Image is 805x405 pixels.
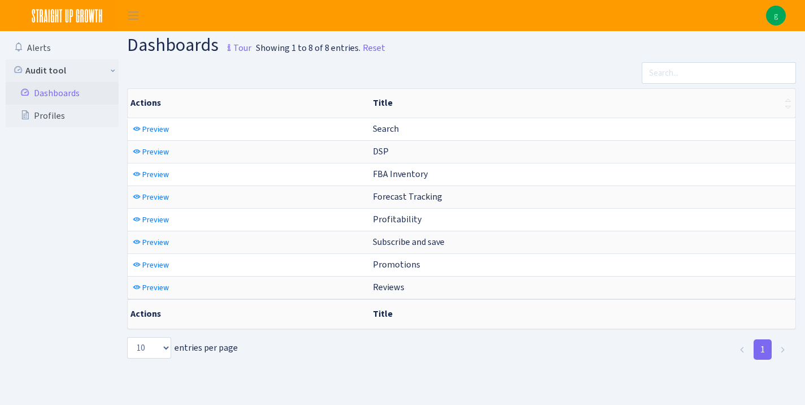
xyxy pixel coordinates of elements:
a: 1 [754,339,772,360]
a: Preview [130,211,172,229]
a: Preview [130,279,172,296]
span: Forecast Tracking [373,191,442,202]
a: Preview [130,256,172,274]
span: Profitability [373,213,421,225]
th: Title : activate to sort column ascending [368,89,795,118]
a: Tour [219,33,251,57]
th: Actions [128,299,368,329]
div: Showing 1 to 8 of 8 entries. [256,41,360,55]
a: Preview [130,166,172,183]
span: Preview [142,147,169,157]
span: Promotions [373,258,420,270]
span: Preview [142,260,169,270]
span: Search [373,123,399,135]
a: Dashboards [6,82,119,105]
a: Alerts [6,37,119,59]
a: Audit tool [6,59,119,82]
span: DSP [373,145,389,157]
span: Preview [142,282,169,293]
h1: Dashboards [127,36,251,58]
th: Actions [128,89,368,118]
span: Preview [142,237,169,248]
span: Preview [142,214,169,225]
span: Preview [142,169,169,180]
span: FBA Inventory [373,168,428,180]
select: entries per page [127,337,171,359]
a: g [766,6,786,25]
a: Preview [130,120,172,138]
img: gina [766,6,786,25]
span: Subscribe and save [373,236,445,248]
a: Preview [130,234,172,251]
button: Toggle navigation [119,6,147,25]
input: Search... [642,62,797,84]
label: entries per page [127,337,238,359]
a: Reset [363,41,385,55]
th: Title [368,299,795,329]
small: Tour [222,38,251,58]
a: Preview [130,188,172,206]
span: Preview [142,192,169,202]
a: Profiles [6,105,119,127]
span: Preview [142,124,169,135]
span: Reviews [373,281,404,293]
a: Preview [130,143,172,161]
